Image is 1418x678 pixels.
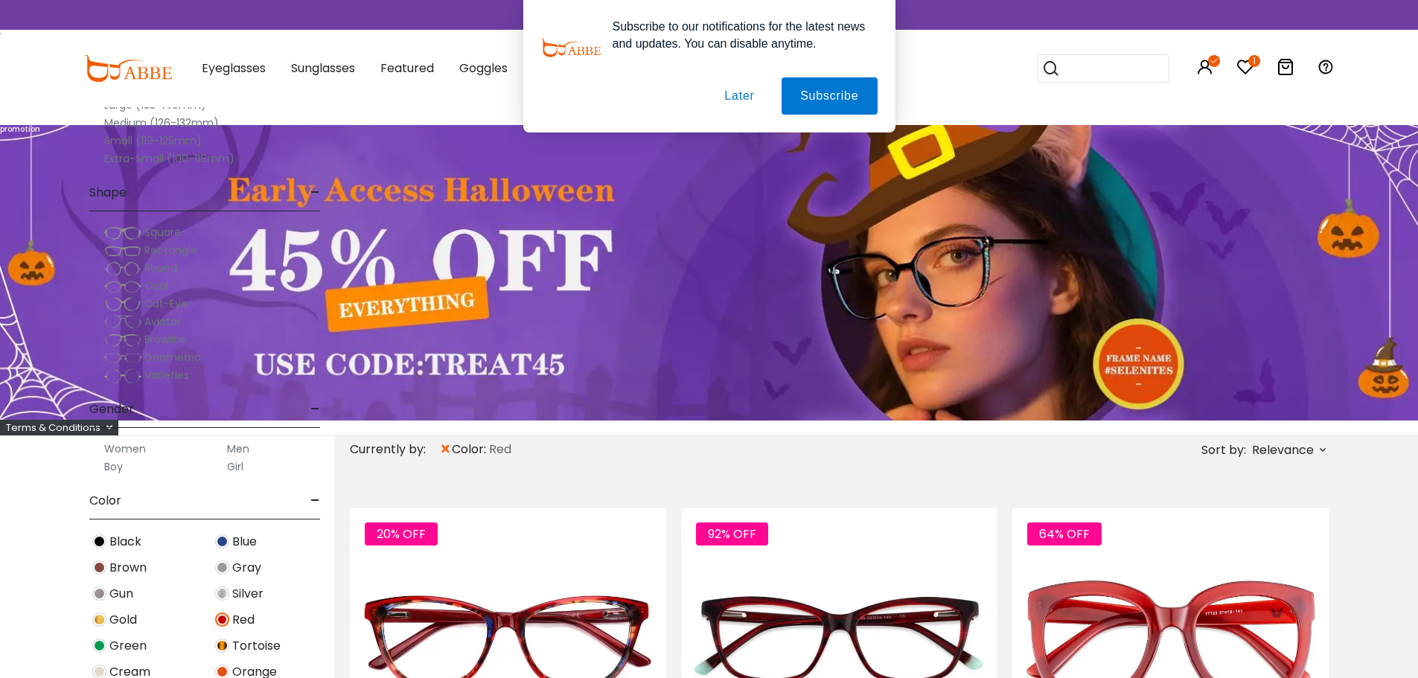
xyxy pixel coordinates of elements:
[215,586,229,601] img: Silver
[92,534,106,549] img: Black
[232,533,257,551] span: Blue
[144,332,187,347] span: Browline
[1201,441,1246,458] span: Sort by:
[215,613,229,627] img: Red
[232,559,261,577] span: Gray
[92,639,106,653] img: Green
[104,226,141,240] img: Square.png
[232,637,281,655] span: Tortoise
[104,279,141,294] img: Oval.png
[104,297,141,312] img: Cat-Eye.png
[109,611,137,629] span: Gold
[232,611,255,629] span: Red
[489,441,511,458] span: Red
[144,225,181,240] span: Square
[696,522,768,546] span: 92% OFF
[215,639,229,653] img: Tortoise
[144,243,197,258] span: Rectangle
[109,533,141,551] span: Black
[144,314,181,329] span: Aviator
[350,436,439,463] div: Currently by:
[310,483,320,519] span: -
[144,350,201,365] span: Geometric
[310,391,320,427] span: -
[1252,437,1314,464] span: Relevance
[232,585,264,603] span: Silver
[601,18,878,52] div: Subscribe to our notifications for the latest news and updates. You can disable anytime.
[310,175,320,211] span: -
[92,613,106,627] img: Gold
[104,150,234,167] label: Extra-Small (100-118mm)
[1027,522,1102,546] span: 64% OFF
[104,333,141,348] img: Browline.png
[89,391,134,427] span: Gender
[104,243,141,258] img: Rectangle.png
[144,278,168,293] span: Oval
[706,77,773,115] button: Later
[109,637,147,655] span: Green
[782,77,877,115] button: Subscribe
[104,368,141,384] img: Varieties.png
[144,296,188,311] span: Cat-Eye
[104,315,141,330] img: Aviator.png
[215,534,229,549] img: Blue
[104,261,141,276] img: Round.png
[439,436,452,463] span: ×
[144,368,189,383] span: Varieties
[109,559,147,577] span: Brown
[541,18,601,77] img: notification icon
[92,586,106,601] img: Gun
[109,585,133,603] span: Gun
[104,351,141,365] img: Geometric.png
[104,132,202,150] label: Small (119-125mm)
[144,260,177,275] span: Round
[365,522,438,546] span: 20% OFF
[89,483,121,519] span: Color
[227,440,249,458] label: Men
[89,175,127,211] span: Shape
[227,458,243,476] label: Girl
[215,560,229,575] img: Gray
[104,440,146,458] label: Women
[452,441,489,458] span: color:
[104,458,123,476] label: Boy
[92,560,106,575] img: Brown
